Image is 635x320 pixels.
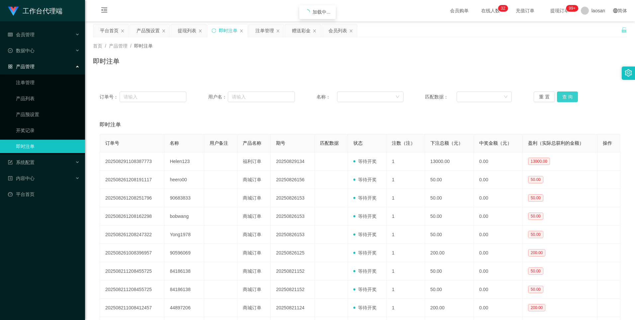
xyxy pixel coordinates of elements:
a: 图标: dashboard平台首页 [8,188,80,201]
td: 商城订单 [237,226,271,244]
td: 0.00 [474,152,523,171]
span: 订单号： [100,93,120,100]
td: 20250826156 [271,171,315,189]
td: 202508261208191117 [100,171,164,189]
span: 名称 [170,140,179,146]
img: logo.9652507e.png [8,7,19,16]
td: 20250829134 [271,152,315,171]
i: 图标: close [198,29,202,33]
div: 赠送彩金 [292,24,311,37]
i: 图标: close [239,29,243,33]
span: 用户名： [208,93,228,100]
td: 90683833 [164,189,204,207]
span: 中奖金额（元） [479,140,512,146]
i: 图标: down [504,95,508,99]
i: 图标: appstore-o [8,64,13,69]
a: 注单管理 [16,76,80,89]
h1: 即时注单 [93,56,120,66]
i: 图标: close [349,29,353,33]
td: 20250826153 [271,226,315,244]
td: 20250821152 [271,262,315,280]
td: 202508261208162298 [100,207,164,226]
span: 50.00 [528,194,543,202]
span: 数据中心 [8,48,35,53]
span: 等待开奖 [353,195,377,201]
p: 2 [503,5,505,12]
i: 图标: close [121,29,125,33]
div: 会员列表 [328,24,347,37]
td: 202508211008412457 [100,299,164,317]
td: 0.00 [474,244,523,262]
td: 1 [387,152,425,171]
span: 等待开奖 [353,177,377,182]
i: 图标: sync [212,28,216,33]
td: 50.00 [425,207,474,226]
td: 0.00 [474,189,523,207]
td: 0.00 [474,171,523,189]
td: 商城订单 [237,280,271,299]
td: Helen123 [164,152,204,171]
td: Yong1978 [164,226,204,244]
button: 重 置 [534,91,555,102]
span: 产品管理 [8,64,35,69]
td: 202508211208455725 [100,262,164,280]
i: icon: loading [305,9,310,15]
td: 1 [387,244,425,262]
span: 提现订单 [547,8,572,13]
i: 图标: unlock [621,27,627,33]
div: 提现列表 [178,24,196,37]
span: 等待开奖 [353,268,377,274]
i: 图标: form [8,160,13,165]
td: 200.00 [425,299,474,317]
sup: 32 [498,5,508,12]
td: 1 [387,189,425,207]
td: 202508291108387773 [100,152,164,171]
span: 即时注单 [100,121,121,129]
div: 注单管理 [255,24,274,37]
a: 产品列表 [16,92,80,105]
td: 0.00 [474,207,523,226]
td: 商城订单 [237,299,271,317]
td: 商城订单 [237,244,271,262]
div: 产品预设置 [136,24,160,37]
i: 图标: setting [625,69,632,77]
td: 50.00 [425,189,474,207]
td: 商城订单 [237,189,271,207]
span: 等待开奖 [353,287,377,292]
td: 商城订单 [237,171,271,189]
span: 充值订单 [512,8,538,13]
td: heero00 [164,171,204,189]
td: 200.00 [425,244,474,262]
i: 图标: global [613,8,618,13]
span: 订单号 [105,140,119,146]
td: 202508261008396957 [100,244,164,262]
span: 会员管理 [8,32,35,37]
sup: 1012 [566,5,578,12]
span: 状态 [353,140,363,146]
i: 图标: profile [8,176,13,181]
span: 50.00 [528,231,543,238]
td: 1 [387,171,425,189]
span: / [130,43,132,49]
td: 1 [387,262,425,280]
span: 在线人数 [478,8,503,13]
i: 图标: close [276,29,280,33]
td: 20250826153 [271,189,315,207]
span: 产品名称 [243,140,261,146]
span: 50.00 [528,176,543,183]
span: 名称： [317,93,337,100]
td: 84186138 [164,280,204,299]
span: 200.00 [528,304,546,311]
td: 50.00 [425,280,474,299]
td: 202508261208247322 [100,226,164,244]
input: 请输入 [120,91,187,102]
td: 13000.00 [425,152,474,171]
div: 即时注单 [219,24,237,37]
span: / [105,43,106,49]
span: 等待开奖 [353,250,377,255]
span: 操作 [603,140,612,146]
td: 50.00 [425,226,474,244]
span: 用户备注 [210,140,228,146]
p: 3 [501,5,503,12]
a: 产品预设置 [16,108,80,121]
